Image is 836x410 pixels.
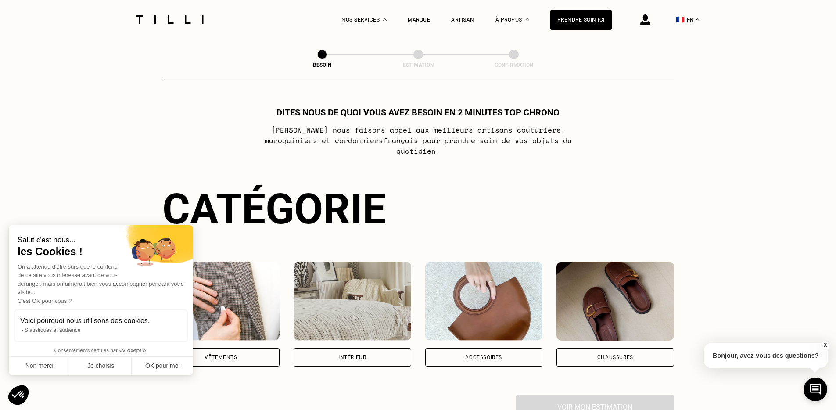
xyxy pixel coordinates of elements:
a: Marque [408,17,430,23]
div: Intérieur [338,355,366,360]
div: Chaussures [597,355,633,360]
a: Prendre soin ici [550,10,612,30]
div: Vêtements [205,355,237,360]
img: Accessoires [425,262,543,341]
span: 🇫🇷 [676,15,685,24]
h1: Dites nous de quoi vous avez besoin en 2 minutes top chrono [276,107,560,118]
p: Bonjour, avez-vous des questions? [704,343,828,368]
img: icône connexion [640,14,650,25]
div: Accessoires [465,355,502,360]
img: menu déroulant [696,18,699,21]
p: [PERSON_NAME] nous faisons appel aux meilleurs artisans couturiers , maroquiniers et cordonniers ... [244,125,592,156]
img: Menu déroulant [383,18,387,21]
img: Logo du service de couturière Tilli [133,15,207,24]
a: Artisan [451,17,474,23]
img: Vêtements [162,262,280,341]
img: Intérieur [294,262,411,341]
div: Besoin [278,62,366,68]
div: Catégorie [162,184,674,234]
button: X [821,340,829,350]
img: Chaussures [556,262,674,341]
div: Confirmation [470,62,558,68]
img: Menu déroulant à propos [526,18,529,21]
div: Estimation [374,62,462,68]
